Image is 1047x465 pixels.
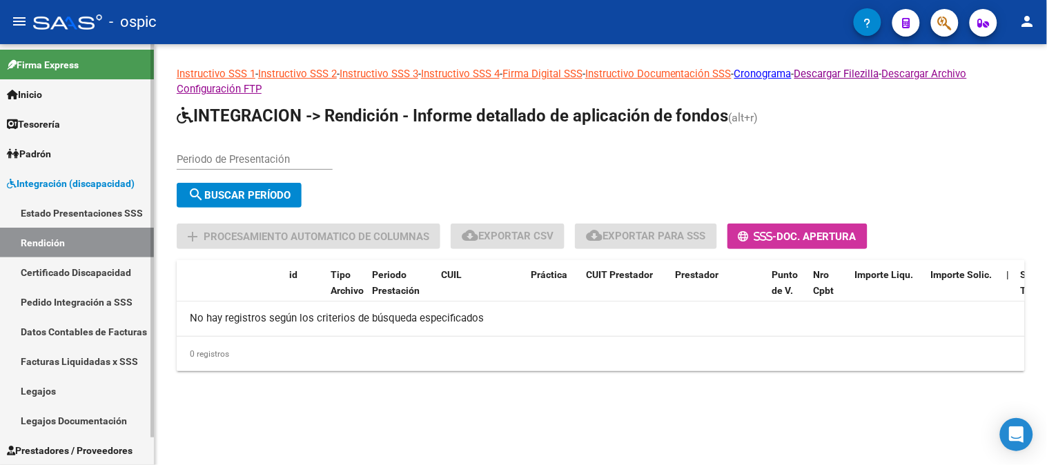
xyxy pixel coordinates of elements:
[366,260,436,321] datatable-header-cell: Periodo Prestación
[177,337,1025,371] div: 0 registros
[814,269,834,296] span: Nro Cpbt
[11,13,28,30] mat-icon: menu
[177,183,302,208] button: Buscar Período
[7,443,133,458] span: Prestadores / Proveedores
[586,227,603,244] mat-icon: cloud_download
[421,68,500,80] a: Instructivo SSS 4
[188,186,204,203] mat-icon: search
[177,106,729,126] span: INTEGRACION -> Rendición - Informe detallado de aplicación de fondos
[729,111,759,124] span: (alt+r)
[525,260,580,321] datatable-header-cell: Práctica
[738,230,777,243] span: -
[7,57,79,72] span: Firma Express
[7,117,60,132] span: Tesorería
[340,68,418,80] a: Instructivo SSS 3
[1007,269,1010,280] span: |
[794,68,879,80] a: Descargar Filezilla
[777,230,857,243] span: Doc. Apertura
[188,189,291,201] span: Buscar Período
[586,269,653,280] span: CUIT Prestador
[436,260,525,321] datatable-header-cell: CUIL
[850,260,926,321] datatable-header-cell: Importe Liqu.
[441,269,462,280] span: CUIL
[502,68,583,80] a: Firma Digital SSS
[462,230,554,242] span: Exportar CSV
[177,68,255,80] a: Instructivo SSS 1
[580,260,670,321] datatable-header-cell: CUIT Prestador
[109,7,157,37] span: - ospic
[7,87,42,102] span: Inicio
[7,146,51,161] span: Padrón
[177,224,440,249] button: Procesamiento automatico de columnas
[177,66,1025,97] p: - - - - - - - -
[727,224,868,249] button: -Doc. Apertura
[586,230,706,242] span: Exportar para SSS
[451,224,565,249] button: Exportar CSV
[372,269,420,296] span: Periodo Prestación
[331,269,364,296] span: Tipo Archivo
[325,260,366,321] datatable-header-cell: Tipo Archivo
[676,269,719,280] span: Prestador
[926,260,1001,321] datatable-header-cell: Importe Solic.
[1019,13,1036,30] mat-icon: person
[531,269,567,280] span: Práctica
[931,269,992,280] span: Importe Solic.
[284,260,325,321] datatable-header-cell: id
[1000,418,1033,451] div: Open Intercom Messenger
[808,260,850,321] datatable-header-cell: Nro Cpbt
[772,269,799,296] span: Punto de V.
[585,68,732,80] a: Instructivo Documentación SSS
[289,269,297,280] span: id
[184,228,201,245] mat-icon: add
[670,260,767,321] datatable-header-cell: Prestador
[767,260,808,321] datatable-header-cell: Punto de V.
[1001,260,1015,321] datatable-header-cell: |
[177,301,1025,336] div: No hay registros según los criterios de búsqueda especificados
[575,224,717,249] button: Exportar para SSS
[462,227,478,244] mat-icon: cloud_download
[734,68,792,80] a: Cronograma
[7,176,135,191] span: Integración (discapacidad)
[258,68,337,80] a: Instructivo SSS 2
[855,269,914,280] span: Importe Liqu.
[204,230,429,243] span: Procesamiento automatico de columnas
